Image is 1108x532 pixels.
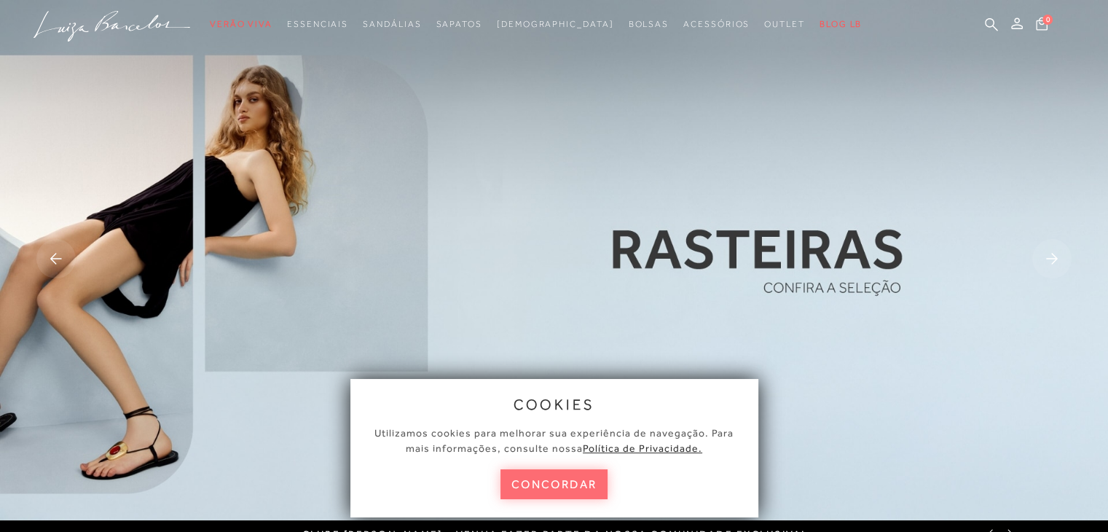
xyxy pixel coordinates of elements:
span: Sandálias [363,19,421,29]
a: noSubCategoriesText [287,11,348,38]
button: concordar [500,469,608,499]
span: Essenciais [287,19,348,29]
span: Utilizamos cookies para melhorar sua experiência de navegação. Para mais informações, consulte nossa [374,427,734,454]
a: noSubCategoriesText [764,11,805,38]
span: Sapatos [436,19,482,29]
span: Verão Viva [210,19,272,29]
span: [DEMOGRAPHIC_DATA] [497,19,614,29]
a: noSubCategoriesText [628,11,669,38]
span: Bolsas [628,19,669,29]
span: Outlet [764,19,805,29]
a: BLOG LB [820,11,862,38]
a: Política de Privacidade. [583,442,702,454]
a: noSubCategoriesText [363,11,421,38]
span: 0 [1042,15,1053,25]
a: noSubCategoriesText [210,11,272,38]
span: cookies [514,396,595,412]
span: BLOG LB [820,19,862,29]
span: Acessórios [683,19,750,29]
button: 0 [1032,16,1052,36]
a: noSubCategoriesText [683,11,750,38]
a: noSubCategoriesText [436,11,482,38]
a: noSubCategoriesText [497,11,614,38]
